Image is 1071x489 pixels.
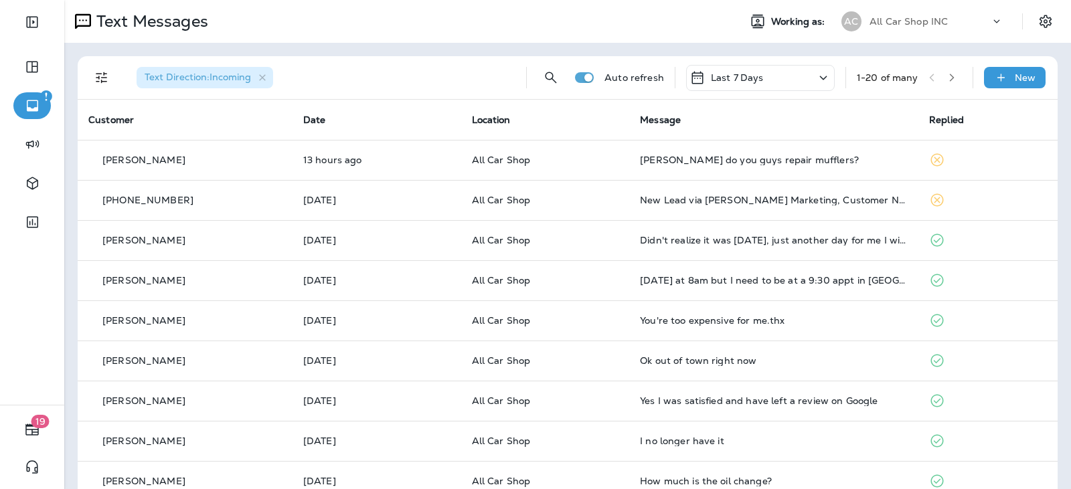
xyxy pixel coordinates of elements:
[640,114,681,126] span: Message
[857,72,918,83] div: 1 - 20 of many
[841,11,861,31] div: AC
[640,195,908,205] div: New Lead via Merrick Marketing, Customer Name: Veronica R., Contact info: Masked phone number ava...
[145,71,251,83] span: Text Direction : Incoming
[1015,72,1036,83] p: New
[472,435,531,447] span: All Car Shop
[711,72,764,83] p: Last 7 Days
[102,195,193,205] p: [PHONE_NUMBER]
[13,416,51,443] button: 19
[472,395,531,407] span: All Car Shop
[929,114,964,126] span: Replied
[91,11,208,31] p: Text Messages
[102,275,185,286] p: [PERSON_NAME]
[1034,9,1058,33] button: Settings
[303,195,450,205] p: Aug 25, 2025 05:09 PM
[137,67,273,88] div: Text Direction:Incoming
[303,435,450,446] p: Aug 22, 2025 03:15 PM
[13,9,51,35] button: Expand Sidebar
[303,315,450,326] p: Aug 25, 2025 09:03 AM
[640,155,908,165] div: Joe do you guys repair mufflers?
[303,114,326,126] span: Date
[640,395,908,406] div: Yes I was satisfied and have left a review on Google
[472,194,531,206] span: All Car Shop
[538,64,564,91] button: Search Messages
[102,435,185,446] p: [PERSON_NAME]
[640,355,908,366] div: Ok out of town right now
[870,16,948,27] p: All Car Shop INC
[472,234,531,246] span: All Car Shop
[472,355,531,367] span: All Car Shop
[102,235,185,246] p: [PERSON_NAME]
[604,72,664,83] p: Auto refresh
[771,16,828,27] span: Working as:
[472,314,531,326] span: All Car Shop
[303,155,450,165] p: Aug 26, 2025 07:03 PM
[88,114,134,126] span: Customer
[102,395,185,406] p: [PERSON_NAME]
[640,275,908,286] div: Thursday at 8am but I need to be at a 9:30 appt in Clermont
[472,114,511,126] span: Location
[303,395,450,406] p: Aug 22, 2025 07:15 PM
[472,154,531,166] span: All Car Shop
[88,64,115,91] button: Filters
[31,415,50,428] span: 19
[303,355,450,366] p: Aug 23, 2025 01:46 PM
[303,275,450,286] p: Aug 25, 2025 11:28 AM
[303,235,450,246] p: Aug 25, 2025 12:07 PM
[102,315,185,326] p: [PERSON_NAME]
[472,475,531,487] span: All Car Shop
[102,155,185,165] p: [PERSON_NAME]
[303,476,450,486] p: Aug 22, 2025 11:48 AM
[640,476,908,486] div: How much is the oil change?
[640,435,908,446] div: I no longer have it
[640,315,908,326] div: You're too expensive for me.thx
[102,355,185,366] p: [PERSON_NAME]
[102,476,185,486] p: [PERSON_NAME]
[472,274,531,286] span: All Car Shop
[640,235,908,246] div: Didn't realize it was Labor Day, just another day for me I will call to schedule them thanks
